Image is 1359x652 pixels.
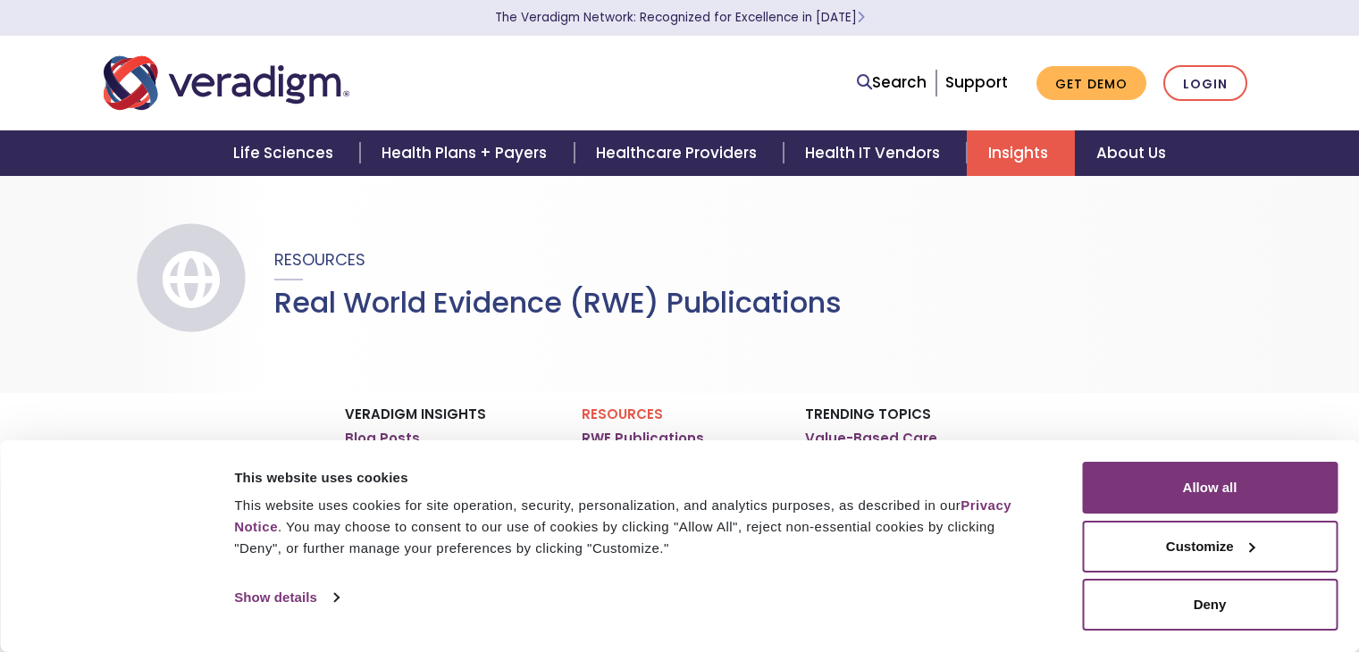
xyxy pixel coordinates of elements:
[1075,130,1187,176] a: About Us
[234,467,1042,489] div: This website uses cookies
[1082,462,1338,514] button: Allow all
[274,248,365,271] span: Resources
[1036,66,1146,101] a: Get Demo
[945,71,1008,93] a: Support
[104,54,349,113] img: Veradigm logo
[582,430,704,447] a: RWE Publications
[1082,579,1338,631] button: Deny
[1082,521,1338,573] button: Customize
[784,130,967,176] a: Health IT Vendors
[857,9,865,26] span: Learn More
[1163,65,1247,102] a: Login
[575,130,784,176] a: Healthcare Providers
[212,130,360,176] a: Life Sciences
[857,71,927,95] a: Search
[805,430,937,447] a: Value-Based Care
[274,286,842,320] h1: Real World Evidence (RWE) Publications
[495,9,865,26] a: The Veradigm Network: Recognized for Excellence in [DATE]Learn More
[234,495,1042,559] div: This website uses cookies for site operation, security, personalization, and analytics purposes, ...
[967,130,1075,176] a: Insights
[360,130,574,176] a: Health Plans + Payers
[345,430,420,447] a: Blog Posts
[234,584,338,611] a: Show details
